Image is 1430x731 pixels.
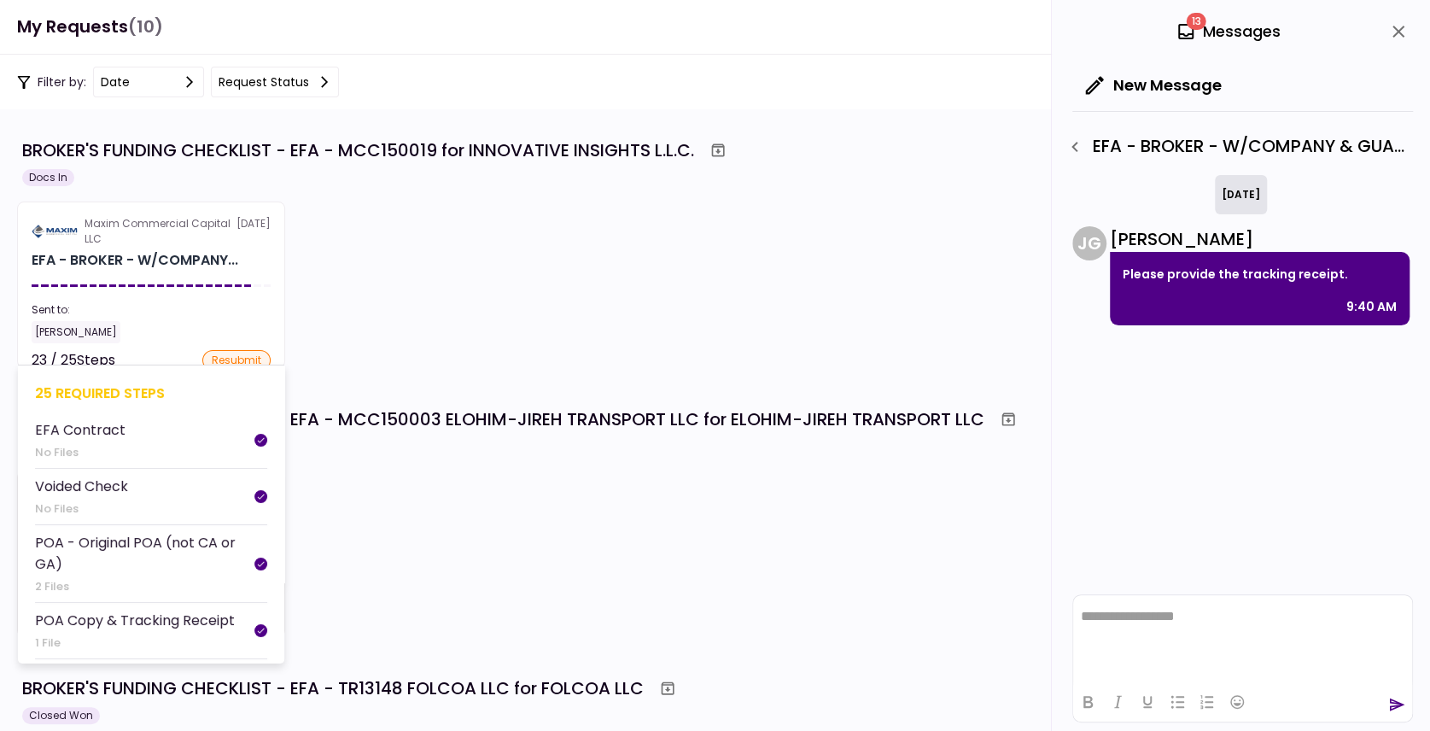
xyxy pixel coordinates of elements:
[35,419,125,441] div: EFA Contract
[128,9,163,44] span: (10)
[1193,690,1222,714] button: Numbered list
[22,137,694,163] div: BROKER'S FUNDING CHECKLIST - EFA - MCC150019 for INNOVATIVE INSIGHTS L.L.C.
[22,707,100,724] div: Closed Won
[17,67,339,97] div: Filter by:
[1060,132,1413,161] div: EFA - BROKER - W/COMPANY & GUARANTOR - FUNDING CHECKLIST - POA Copy & Tracking Receipt
[1133,690,1162,714] button: Underline
[1073,690,1102,714] button: Bold
[35,383,267,404] div: 25 required steps
[202,350,271,371] div: resubmit
[32,350,115,371] div: 23 / 25 Steps
[35,635,235,652] div: 1 File
[1123,264,1397,284] p: Please provide the tracking receipt.
[1215,175,1267,214] div: [DATE]
[22,675,644,701] div: BROKER'S FUNDING CHECKLIST - EFA - TR13148 FOLCOA LLC for FOLCOA LLC
[35,500,128,518] div: No Files
[1072,63,1235,108] button: New Message
[85,216,236,247] div: Maxim Commercial Capital LLC
[1110,226,1410,252] div: [PERSON_NAME]
[1176,19,1281,44] div: Messages
[1388,696,1405,713] button: send
[32,216,271,247] div: [DATE]
[32,250,238,271] div: EFA - BROKER - W/COMPANY - FUNDING CHECKLIST
[35,610,235,631] div: POA Copy & Tracking Receipt
[17,9,163,44] h1: My Requests
[32,224,78,239] img: Partner logo
[32,302,271,318] div: Sent to:
[993,404,1024,435] button: Archive workflow
[1163,690,1192,714] button: Bullet list
[22,169,74,186] div: Docs In
[35,578,254,595] div: 2 Files
[22,406,984,432] div: BROKER'S FUNDING CHECKLIST - EFA - MCC150003 ELOHIM-JIREH TRANSPORT LLC for ELOHIM-JIREH TRANSPOR...
[703,135,733,166] button: Archive workflow
[652,673,683,704] button: Archive workflow
[101,73,130,91] div: date
[1346,296,1397,317] div: 9:40 AM
[1072,226,1106,260] div: J G
[1103,690,1132,714] button: Italic
[32,321,120,343] div: [PERSON_NAME]
[1384,17,1413,46] button: close
[93,67,204,97] button: date
[35,476,128,497] div: Voided Check
[1223,690,1252,714] button: Emojis
[1187,13,1206,30] span: 13
[211,67,339,97] button: Request status
[35,532,254,575] div: POA - Original POA (not CA or GA)
[1073,595,1412,681] iframe: Rich Text Area
[35,444,125,461] div: No Files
